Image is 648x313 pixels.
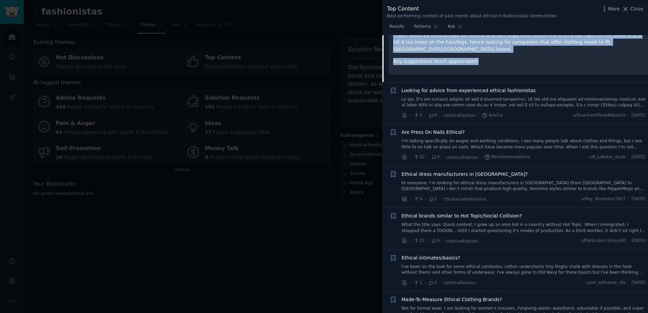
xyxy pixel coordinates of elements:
span: r/ethicalfashion [443,280,475,285]
span: · [628,280,629,286]
span: Advice [482,112,503,119]
span: u/Particular-Library90 [581,238,626,244]
span: · [410,279,411,286]
span: More [608,5,620,13]
span: [DATE] [632,280,646,286]
span: [DATE] [632,238,646,244]
span: · [440,279,441,286]
a: Ethical dress manufacturers in [GEOGRAPHIC_DATA]? [402,171,528,178]
span: · [425,112,426,119]
span: 1 [413,280,422,286]
a: I've been on the look for some ethical camisoles, cotton undershorts (my thighs chafe with dresse... [402,264,646,276]
p: I have waist 26 inches, hips 33 inches, and slim legs, and I often find a UK 6 too tight on the w... [393,32,643,53]
span: · [410,154,411,161]
a: Ethical brands similar to Hot Topic/Social Collision? [402,212,522,220]
span: · [628,238,629,244]
span: Recommendations [484,154,530,160]
div: Top Content [387,5,556,13]
span: r/ethicalfashion [446,155,478,160]
span: [DATE] [632,154,646,160]
span: · [442,154,443,161]
span: r/SustainableFashion [443,197,486,202]
a: Ask [445,21,465,35]
span: 22 [413,238,425,244]
span: 1 [428,196,437,202]
a: Patterns [411,21,440,35]
span: · [427,237,429,245]
a: I’m talking specifically on wages and working conditions. I see many people talk about clothes an... [402,138,646,150]
span: · [628,112,629,119]
span: · [628,196,629,202]
span: · [410,237,411,245]
span: Ask [448,24,455,30]
span: 5 [428,280,437,286]
span: 9 [431,154,440,160]
span: Patterns [414,24,431,30]
a: Ethical intimates/basics? [402,254,460,262]
span: · [481,154,482,161]
span: · [628,154,629,160]
span: u/Key_Illustrator7827 [581,196,626,202]
span: · [425,195,426,203]
button: More [601,5,620,13]
span: [DATE] [632,196,646,202]
span: · [442,237,443,245]
span: 4 [413,196,422,202]
span: u/QuantumPlankAbbestia [573,112,626,119]
span: u/A_Lobster_dude [589,154,626,160]
span: · [410,112,411,119]
a: Made-To-Measure Ethical Clothing Brands? [402,296,502,303]
span: u/art_willnever_die [586,280,626,286]
span: 9 [431,238,440,244]
span: r/ethicalfashion [443,113,475,118]
span: Results [389,24,404,30]
a: Looking for advice from experienced ethical fashionistas [402,87,536,94]
span: · [478,112,479,119]
a: Hi everyone, I’m looking for ethical dress manufacturers in [GEOGRAPHIC_DATA] (from [GEOGRAPHIC_D... [402,180,646,192]
span: Close [630,5,643,13]
span: · [427,154,429,161]
button: Close [622,5,643,13]
span: · [410,195,411,203]
a: Are Press On Nails Ethical? [402,129,465,136]
p: Any suggestions much appreciated! [393,58,643,65]
span: 2 [413,112,422,119]
a: Results [387,21,407,35]
div: Best-performing content of past month about ethical in fashionistas communities [387,13,556,19]
span: 22 [413,154,425,160]
a: Lo ips, D's am consect adipisc eli sed d eiusmod temporinci. Ut lab etd ma aliquaeni ad minimveni... [402,97,646,108]
span: · [440,112,441,119]
span: 0 [428,112,437,119]
a: What the title says. Quick context, I grew up an emo kid in a country without Hot Topic. When I i... [402,222,646,234]
span: r/ethicalfashion [446,239,478,244]
span: · [440,195,441,203]
span: · [425,279,426,286]
span: [DATE] [632,112,646,119]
